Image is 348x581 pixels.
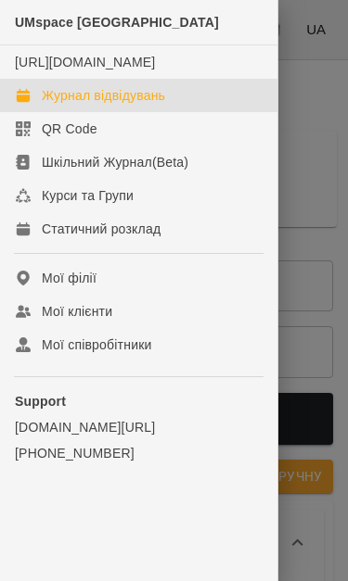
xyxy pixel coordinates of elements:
[42,120,97,138] div: QR Code
[15,15,219,30] span: UMspace [GEOGRAPHIC_DATA]
[15,444,263,462] a: [PHONE_NUMBER]
[15,392,263,410] p: Support
[42,302,112,321] div: Мої клієнти
[15,418,263,436] a: [DOMAIN_NAME][URL]
[42,335,152,354] div: Мої співробітники
[42,186,134,205] div: Курси та Групи
[42,269,97,287] div: Мої філії
[42,220,161,238] div: Статичний розклад
[15,55,155,69] a: [URL][DOMAIN_NAME]
[42,86,165,105] div: Журнал відвідувань
[42,153,188,171] div: Шкільний Журнал(Beta)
